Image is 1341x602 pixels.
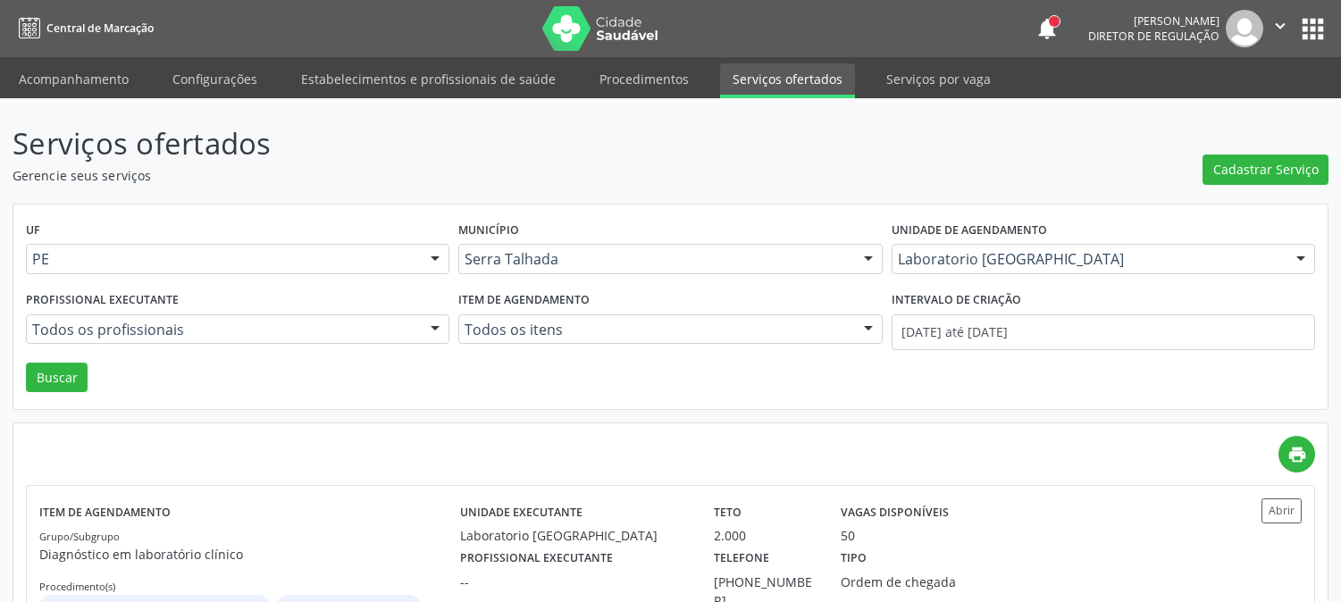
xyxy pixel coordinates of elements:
[465,321,845,339] span: Todos os itens
[841,545,867,573] label: Tipo
[714,498,742,526] label: Teto
[720,63,855,98] a: Serviços ofertados
[1261,498,1302,523] button: Abrir
[13,166,934,185] p: Gerencie seus serviços
[1226,10,1263,47] img: img
[160,63,270,95] a: Configurações
[39,530,120,543] small: Grupo/Subgrupo
[26,217,40,245] label: UF
[46,21,154,36] span: Central de Marcação
[892,287,1021,314] label: Intervalo de criação
[892,314,1315,350] input: Selecione um intervalo
[1088,13,1219,29] div: [PERSON_NAME]
[458,217,519,245] label: Município
[13,121,934,166] p: Serviços ofertados
[460,526,689,545] div: Laboratorio [GEOGRAPHIC_DATA]
[898,250,1278,268] span: Laboratorio [GEOGRAPHIC_DATA]
[874,63,1003,95] a: Serviços por vaga
[460,545,613,573] label: Profissional executante
[714,545,769,573] label: Telefone
[32,321,413,339] span: Todos os profissionais
[1270,16,1290,36] i: 
[1203,155,1328,185] button: Cadastrar Serviço
[39,545,460,564] p: Diagnóstico em laboratório clínico
[460,498,582,526] label: Unidade executante
[32,250,413,268] span: PE
[39,580,115,593] small: Procedimento(s)
[714,526,816,545] div: 2.000
[1297,13,1328,45] button: apps
[1088,29,1219,44] span: Diretor de regulação
[289,63,568,95] a: Estabelecimentos e profissionais de saúde
[587,63,701,95] a: Procedimentos
[841,526,855,545] div: 50
[465,250,845,268] span: Serra Talhada
[892,217,1047,245] label: Unidade de agendamento
[1263,10,1297,47] button: 
[13,13,154,43] a: Central de Marcação
[458,287,590,314] label: Item de agendamento
[841,498,949,526] label: Vagas disponíveis
[841,573,1006,591] div: Ordem de chegada
[26,363,88,393] button: Buscar
[1278,436,1315,472] a: print
[39,498,171,526] label: Item de agendamento
[1287,445,1307,464] i: print
[460,573,689,591] div: --
[26,287,179,314] label: Profissional executante
[1213,160,1319,179] span: Cadastrar Serviço
[1035,16,1060,41] button: notifications
[6,63,141,95] a: Acompanhamento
